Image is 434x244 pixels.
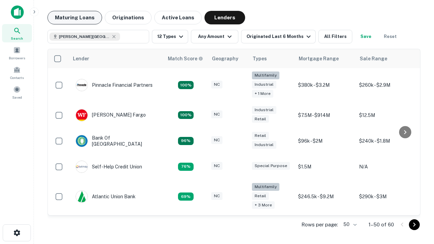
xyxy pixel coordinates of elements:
a: Search [2,24,32,42]
button: Lenders [204,11,245,24]
span: Saved [12,95,22,100]
th: Lender [69,49,164,68]
div: NC [211,192,222,200]
img: picture [76,79,87,91]
div: Atlantic Union Bank [76,190,136,203]
img: capitalize-icon.png [11,5,24,19]
button: Originated Last 6 Months [241,30,316,43]
h6: Match Score [168,55,202,62]
td: $290k - $3M [356,180,417,214]
button: Maturing Loans [47,11,102,24]
a: Contacts [2,63,32,82]
th: Geography [208,49,249,68]
p: 1–50 of 60 [369,221,394,229]
img: picture [76,109,87,121]
div: Matching Properties: 10, hasApolloMatch: undefined [178,192,194,201]
th: Capitalize uses an advanced AI algorithm to match your search with the best lender. The match sco... [164,49,208,68]
div: Special Purpose [252,162,290,170]
div: Multifamily [252,72,279,79]
span: [PERSON_NAME][GEOGRAPHIC_DATA], [GEOGRAPHIC_DATA] [59,34,110,40]
a: Saved [2,83,32,101]
img: picture [76,191,87,202]
img: picture [76,135,87,147]
div: Multifamily [252,183,279,191]
th: Mortgage Range [295,49,356,68]
span: Borrowers [9,55,25,61]
span: Search [11,36,23,41]
div: Geography [212,55,238,63]
div: NC [211,81,222,88]
div: Self-help Credit Union [76,161,142,173]
div: NC [211,110,222,118]
div: Capitalize uses an advanced AI algorithm to match your search with the best lender. The match sco... [168,55,203,62]
button: Originations [105,11,152,24]
td: $380k - $3.2M [295,68,356,102]
div: [PERSON_NAME] Fargo [76,109,146,121]
div: NC [211,136,222,144]
div: Lender [73,55,89,63]
td: $260k - $2.9M [356,68,417,102]
div: NC [211,162,222,170]
div: Matching Properties: 11, hasApolloMatch: undefined [178,163,194,171]
td: $240k - $1.8M [356,128,417,154]
button: Reset [379,30,401,43]
div: + 1 more [252,90,273,98]
img: picture [76,161,87,172]
div: Retail [252,115,269,123]
td: $1.5M [295,154,356,180]
button: Go to next page [409,219,420,230]
div: Matching Properties: 15, hasApolloMatch: undefined [178,111,194,119]
td: $7.5M - $914M [295,102,356,128]
div: Sale Range [360,55,387,63]
div: Originated Last 6 Months [246,33,313,41]
th: Sale Range [356,49,417,68]
div: Bank Of [GEOGRAPHIC_DATA] [76,135,157,147]
button: Active Loans [154,11,202,24]
div: + 3 more [252,201,275,209]
td: $12.5M [356,102,417,128]
div: Industrial [252,141,276,149]
div: Types [253,55,267,63]
td: $96k - $2M [295,128,356,154]
button: Any Amount [191,30,238,43]
td: $246.5k - $9.2M [295,180,356,214]
p: Rows per page: [301,221,338,229]
div: Mortgage Range [299,55,339,63]
button: Save your search to get updates of matches that match your search criteria. [355,30,377,43]
div: Matching Properties: 14, hasApolloMatch: undefined [178,137,194,145]
iframe: Chat Widget [400,190,434,222]
button: All Filters [318,30,352,43]
a: Borrowers [2,44,32,62]
div: Pinnacle Financial Partners [76,79,153,91]
span: Contacts [10,75,24,80]
button: 12 Types [152,30,188,43]
div: 50 [341,220,358,229]
div: Industrial [252,106,276,114]
th: Types [249,49,295,68]
td: N/A [356,154,417,180]
div: Retail [252,192,269,200]
div: Matching Properties: 26, hasApolloMatch: undefined [178,81,194,89]
div: Industrial [252,81,276,88]
div: Retail [252,132,269,140]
